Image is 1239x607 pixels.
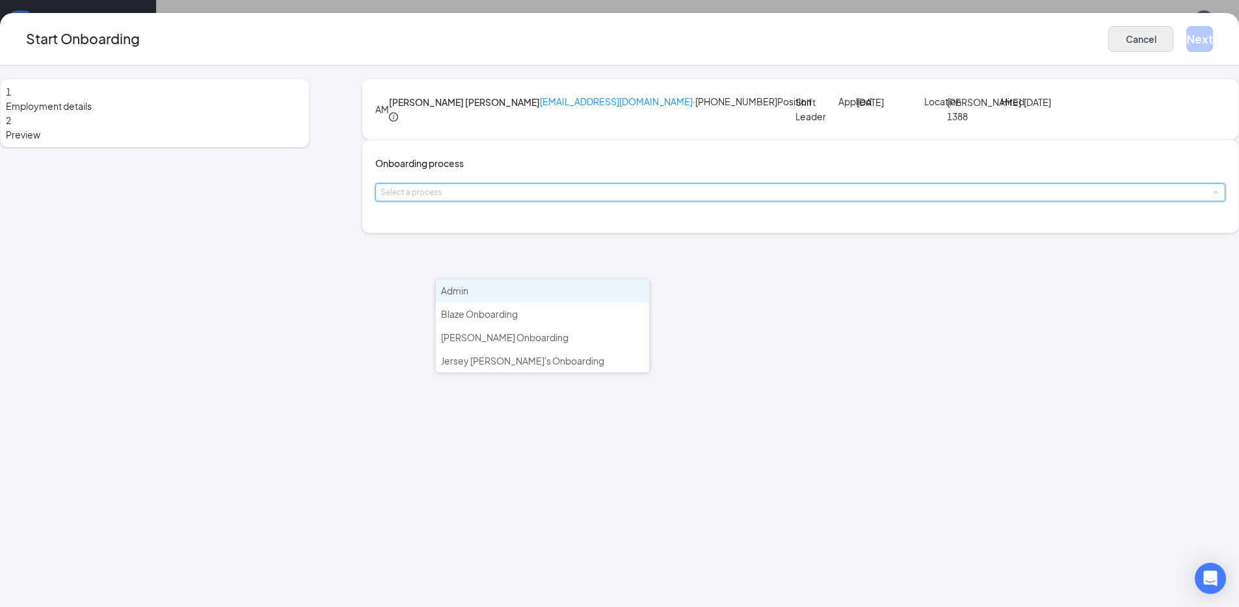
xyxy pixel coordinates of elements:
[924,95,947,108] p: Location
[947,95,993,123] p: [PERSON_NAME] 1388
[375,156,1225,170] h4: Onboarding process
[6,99,304,113] span: Employment details
[441,308,518,320] span: Blaze Onboarding
[375,102,389,116] div: AM
[540,95,777,110] p: · [PHONE_NUMBER]
[26,28,140,49] h3: Start Onboarding
[857,95,894,109] p: [DATE]
[1108,26,1173,52] button: Cancel
[389,95,540,109] h4: [PERSON_NAME] [PERSON_NAME]
[540,96,693,107] a: [EMAIL_ADDRESS][DOMAIN_NAME]
[441,331,568,343] span: [PERSON_NAME] Onboarding
[1024,95,1070,109] p: [DATE]
[795,95,833,123] p: Shift Leader
[6,127,304,142] span: Preview
[6,114,11,126] span: 2
[777,95,795,108] p: Position
[441,285,468,296] span: Admin
[838,95,857,108] p: Applied
[1001,95,1024,108] p: Hired
[6,86,11,97] span: 1
[389,112,398,122] span: info-circle
[1186,26,1213,52] button: Next
[441,355,604,367] span: Jersey [PERSON_NAME]'s Onboarding
[1195,563,1226,594] div: Open Intercom Messenger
